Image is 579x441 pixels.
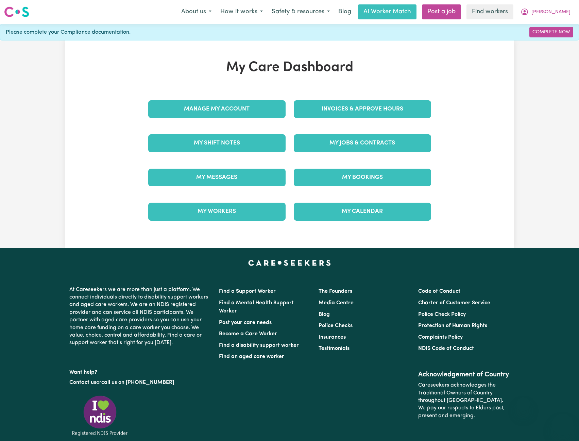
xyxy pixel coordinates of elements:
[4,6,29,18] img: Careseekers logo
[418,312,466,317] a: Police Check Policy
[69,283,211,350] p: At Careseekers we are more than just a platform. We connect individuals directly to disability su...
[319,346,350,351] a: Testimonials
[334,4,355,19] a: Blog
[422,4,461,19] a: Post a job
[248,260,331,266] a: Careseekers home page
[69,380,96,385] a: Contact us
[418,300,490,306] a: Charter of Customer Service
[418,379,510,422] p: Careseekers acknowledges the Traditional Owners of Country throughout [GEOGRAPHIC_DATA]. We pay o...
[418,371,510,379] h2: Acknowledgement of Country
[148,100,286,118] a: Manage My Account
[4,4,29,20] a: Careseekers logo
[358,4,416,19] a: AI Worker Match
[216,5,267,19] button: How it works
[294,169,431,186] a: My Bookings
[466,4,513,19] a: Find workers
[529,27,573,37] a: Complete Now
[418,346,474,351] a: NDIS Code of Conduct
[516,397,530,411] iframe: Close message
[219,289,276,294] a: Find a Support Worker
[319,300,354,306] a: Media Centre
[69,376,211,389] p: or
[294,134,431,152] a: My Jobs & Contracts
[219,343,299,348] a: Find a disability support worker
[177,5,216,19] button: About us
[418,289,460,294] a: Code of Conduct
[319,323,353,328] a: Police Checks
[516,5,575,19] button: My Account
[267,5,334,19] button: Safety & resources
[531,9,571,16] span: [PERSON_NAME]
[219,354,284,359] a: Find an aged care worker
[219,300,294,314] a: Find a Mental Health Support Worker
[101,380,174,385] a: call us on [PHONE_NUMBER]
[69,394,131,437] img: Registered NDIS provider
[144,60,435,76] h1: My Care Dashboard
[418,335,463,340] a: Complaints Policy
[294,100,431,118] a: Invoices & Approve Hours
[69,366,211,376] p: Want help?
[418,323,487,328] a: Protection of Human Rights
[148,134,286,152] a: My Shift Notes
[552,414,574,436] iframe: Button to launch messaging window
[219,320,272,325] a: Post your care needs
[219,331,277,337] a: Become a Care Worker
[319,312,330,317] a: Blog
[294,203,431,220] a: My Calendar
[319,335,346,340] a: Insurances
[148,203,286,220] a: My Workers
[6,28,131,36] span: Please complete your Compliance documentation.
[319,289,352,294] a: The Founders
[148,169,286,186] a: My Messages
